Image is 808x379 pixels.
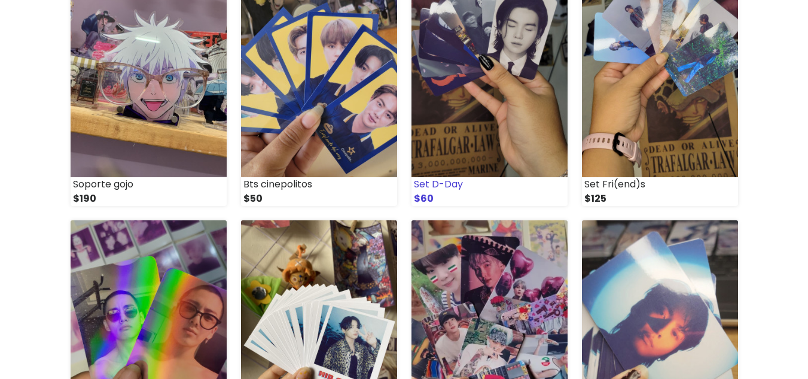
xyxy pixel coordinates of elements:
div: $50 [241,192,397,206]
div: $60 [411,192,568,206]
div: $125 [582,192,738,206]
div: Bts cinepolitos [241,177,397,192]
div: $190 [71,192,227,206]
div: Soporte gojo [71,177,227,192]
div: Set Fri(end)s [582,177,738,192]
div: Set D-Day [411,177,568,192]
